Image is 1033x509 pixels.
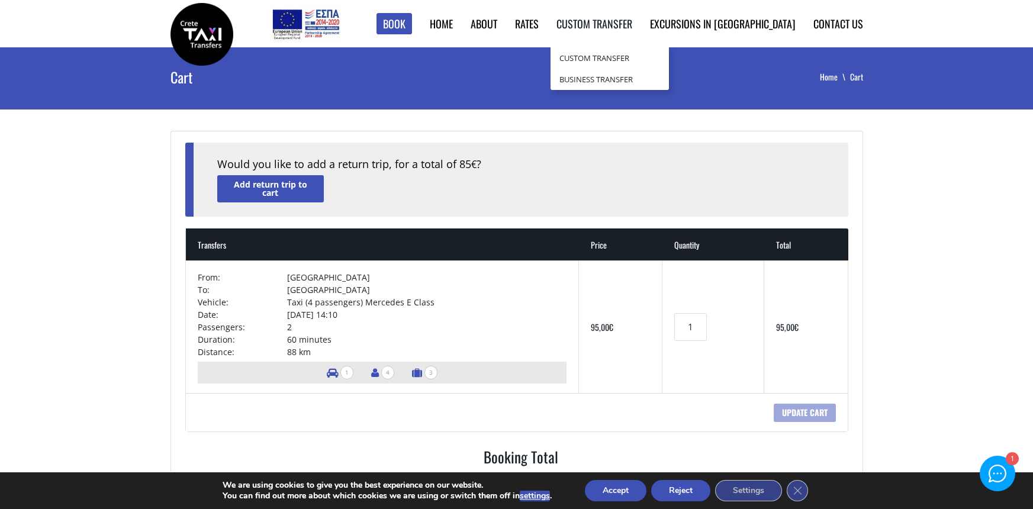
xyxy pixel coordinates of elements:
p: We are using cookies to give you the best experience on our website. [223,480,552,491]
th: Transfers [186,228,579,260]
td: Duration: [198,333,288,346]
h1: Cart [170,47,404,107]
th: Quantity [662,228,764,260]
td: [DATE] 14:10 [287,308,567,321]
span: 3 [424,366,437,379]
button: Reject [651,480,710,501]
a: Contact us [813,16,863,31]
button: Close GDPR Cookie Banner [787,480,808,501]
td: Vehicle: [198,296,288,308]
th: Price [579,228,663,260]
bdi: 95,00 [591,321,613,333]
td: [GEOGRAPHIC_DATA] [287,271,567,284]
span: € [471,158,477,171]
li: Number of vehicles [321,362,359,384]
span: € [794,321,799,333]
bdi: 95,00 [776,321,799,333]
td: [GEOGRAPHIC_DATA] [287,284,567,296]
button: Accept [585,480,646,501]
a: Custom Transfer [551,47,669,69]
input: Transfers quantity [674,313,706,341]
td: Passengers: [198,321,288,333]
button: settings [520,491,550,501]
a: Rates [515,16,539,31]
a: Crete Taxi Transfers | Crete Taxi Transfers Cart | Crete Taxi Transfers [170,27,233,39]
td: 88 km [287,346,567,358]
span: 4 [381,366,394,379]
div: Would you like to add a return trip, for a total of 85 ? [217,157,825,172]
div: 1 [1005,453,1018,466]
span: 1 [340,366,353,379]
a: Book [376,13,412,35]
li: Number of passengers [365,362,400,384]
img: Crete Taxi Transfers | Crete Taxi Transfers Cart | Crete Taxi Transfers [170,3,233,66]
h2: Booking Total [484,446,848,475]
td: To: [198,284,288,296]
input: Update cart [774,404,836,422]
a: Add return trip to cart [217,175,324,202]
td: Taxi (4 passengers) Mercedes E Class [287,296,567,308]
a: Home [430,16,453,31]
a: About [471,16,497,31]
td: From: [198,271,288,284]
td: 60 minutes [287,333,567,346]
th: Total [764,228,848,260]
li: Cart [850,71,863,83]
a: Business Transfer [551,69,669,90]
p: You can find out more about which cookies we are using or switch them off in . [223,491,552,501]
td: Date: [198,308,288,321]
button: Settings [715,480,782,501]
img: e-bannersEUERDF180X90.jpg [271,6,341,41]
a: Excursions in [GEOGRAPHIC_DATA] [650,16,796,31]
span: € [609,321,613,333]
a: Custom Transfer [556,16,632,31]
a: Home [820,70,850,83]
td: 2 [287,321,567,333]
td: Distance: [198,346,288,358]
li: Number of luggage items [406,362,443,384]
